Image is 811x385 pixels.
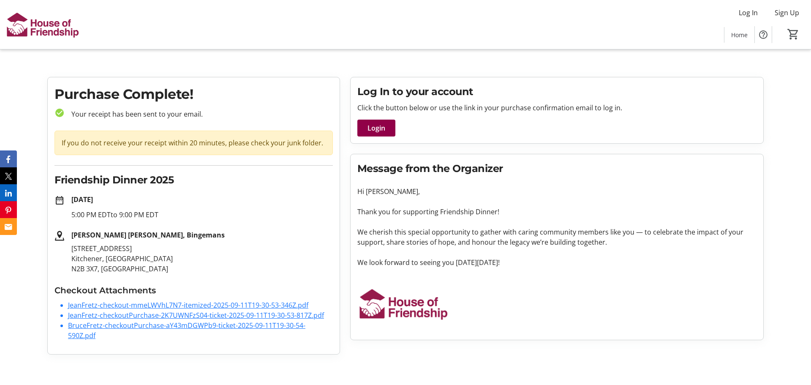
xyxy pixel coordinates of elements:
[775,8,799,18] span: Sign Up
[71,210,333,220] p: 5:00 PM EDT to 9:00 PM EDT
[357,161,757,176] h2: Message from the Organizer
[768,6,806,19] button: Sign Up
[357,227,757,247] p: We cherish this special opportunity to gather with caring community members like you — to celebra...
[357,278,449,330] img: House of Friendship logo
[731,30,748,39] span: Home
[732,6,765,19] button: Log In
[724,27,754,43] a: Home
[54,108,65,118] mat-icon: check_circle
[71,195,93,204] strong: [DATE]
[357,186,757,197] p: Hi [PERSON_NAME],
[68,311,324,320] a: JeanFretz-checkoutPurchase-2K7UWNFzS04-ticket-2025-09-11T19-30-53-817Z.pdf
[367,123,385,133] span: Login
[357,257,757,268] p: We look forward to seeing you [DATE][DATE]!
[68,321,305,340] a: BruceFretz-checkoutPurchase-aY43mDGWPb9-ticket-2025-09-11T19-30-54-590Z.pdf
[357,84,757,99] h2: Log In to your account
[65,109,333,119] p: Your receipt has been sent to your email.
[54,84,333,104] h1: Purchase Complete!
[54,172,333,188] h2: Friendship Dinner 2025
[71,243,333,274] p: [STREET_ADDRESS] Kitchener, [GEOGRAPHIC_DATA] N2B 3X7, [GEOGRAPHIC_DATA]
[755,26,772,43] button: Help
[54,131,333,155] div: If you do not receive your receipt within 20 minutes, please check your junk folder.
[68,300,308,310] a: JeanFretz-checkout-mmeLWVhL7N7-itemized-2025-09-11T19-30-53-346Z.pdf
[786,27,801,42] button: Cart
[54,195,65,205] mat-icon: date_range
[54,284,333,297] h3: Checkout Attachments
[71,230,225,240] strong: [PERSON_NAME] [PERSON_NAME], Bingemans
[5,3,80,46] img: House of Friendship's Logo
[739,8,758,18] span: Log In
[357,207,757,217] p: Thank you for supporting Friendship Dinner!
[357,120,395,137] button: Login
[357,103,757,113] p: Click the button below or use the link in your purchase confirmation email to log in.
